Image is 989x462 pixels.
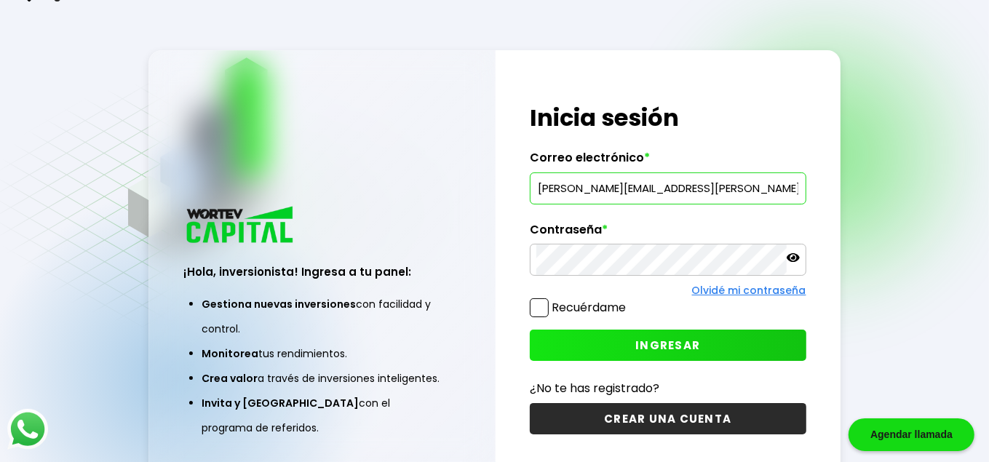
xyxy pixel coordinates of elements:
li: a través de inversiones inteligentes. [202,366,442,391]
input: hola@wortev.capital [536,173,800,204]
li: tus rendimientos. [202,341,442,366]
a: ¿No te has registrado?CREAR UNA CUENTA [530,379,806,434]
span: Invita y [GEOGRAPHIC_DATA] [202,396,359,410]
button: INGRESAR [530,330,806,361]
li: con el programa de referidos. [202,391,442,440]
span: INGRESAR [635,338,700,353]
span: Crea valor [202,371,258,386]
img: logos_whatsapp-icon.242b2217.svg [7,409,48,450]
img: logo_wortev_capital [183,204,298,247]
li: con facilidad y control. [202,292,442,341]
label: Recuérdame [552,299,626,316]
p: ¿No te has registrado? [530,379,806,397]
div: Agendar llamada [849,418,974,451]
h3: ¡Hola, inversionista! Ingresa a tu panel: [183,263,460,280]
h1: Inicia sesión [530,100,806,135]
label: Correo electrónico [530,151,806,172]
label: Contraseña [530,223,806,244]
span: Gestiona nuevas inversiones [202,297,356,311]
button: CREAR UNA CUENTA [530,403,806,434]
span: Monitorea [202,346,258,361]
a: Olvidé mi contraseña [692,283,806,298]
